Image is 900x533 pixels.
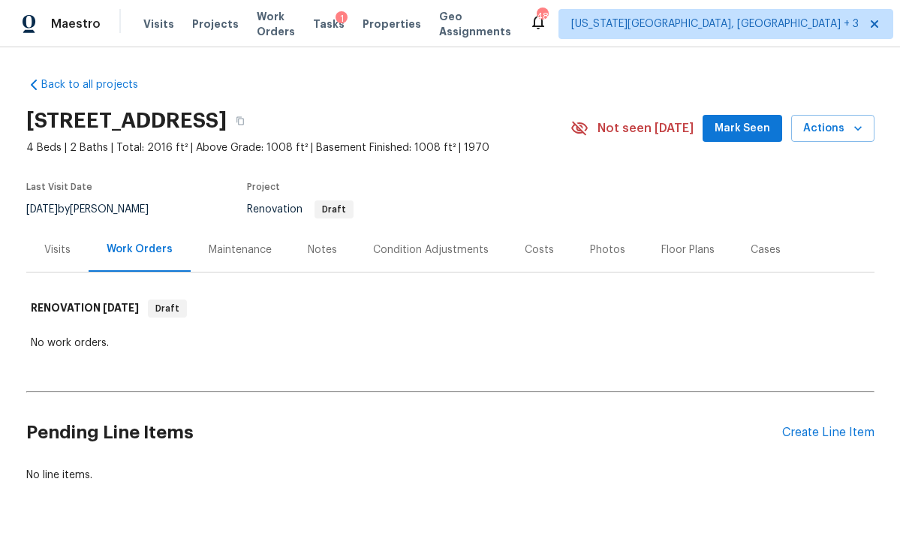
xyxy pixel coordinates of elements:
[751,242,781,257] div: Cases
[26,113,227,128] h2: [STREET_ADDRESS]
[247,204,354,215] span: Renovation
[661,242,715,257] div: Floor Plans
[209,242,272,257] div: Maintenance
[316,205,352,214] span: Draft
[26,77,170,92] a: Back to all projects
[44,242,71,257] div: Visits
[571,17,859,32] span: [US_STATE][GEOGRAPHIC_DATA], [GEOGRAPHIC_DATA] + 3
[336,11,348,26] div: 1
[51,17,101,32] span: Maestro
[192,17,239,32] span: Projects
[26,182,92,191] span: Last Visit Date
[257,9,295,39] span: Work Orders
[107,242,173,257] div: Work Orders
[149,301,185,316] span: Draft
[703,115,782,143] button: Mark Seen
[26,285,874,333] div: RENOVATION [DATE]Draft
[308,242,337,257] div: Notes
[373,242,489,257] div: Condition Adjustments
[363,17,421,32] span: Properties
[439,9,511,39] span: Geo Assignments
[537,9,547,24] div: 48
[26,398,782,468] h2: Pending Line Items
[31,300,139,318] h6: RENOVATION
[26,200,167,218] div: by [PERSON_NAME]
[590,242,625,257] div: Photos
[143,17,174,32] span: Visits
[782,426,874,440] div: Create Line Item
[26,140,570,155] span: 4 Beds | 2 Baths | Total: 2016 ft² | Above Grade: 1008 ft² | Basement Finished: 1008 ft² | 1970
[26,468,874,483] div: No line items.
[525,242,554,257] div: Costs
[103,303,139,313] span: [DATE]
[247,182,280,191] span: Project
[803,119,862,138] span: Actions
[715,119,770,138] span: Mark Seen
[31,336,870,351] div: No work orders.
[597,121,694,136] span: Not seen [DATE]
[26,204,58,215] span: [DATE]
[791,115,874,143] button: Actions
[227,107,254,134] button: Copy Address
[313,19,345,29] span: Tasks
